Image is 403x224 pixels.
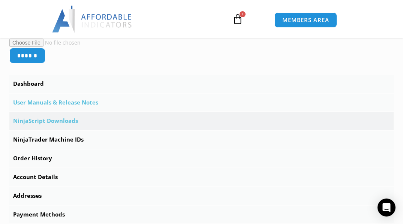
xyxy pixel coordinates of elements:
[9,75,394,93] a: Dashboard
[378,199,396,217] div: Open Intercom Messenger
[240,11,246,17] span: 1
[9,206,394,224] a: Payment Methods
[9,168,394,186] a: Account Details
[9,187,394,205] a: Addresses
[9,131,394,149] a: NinjaTrader Machine IDs
[9,94,394,112] a: User Manuals & Release Notes
[274,12,337,28] a: MEMBERS AREA
[9,149,394,167] a: Order History
[9,112,394,130] a: NinjaScript Downloads
[52,6,133,33] img: LogoAI | Affordable Indicators – NinjaTrader
[282,17,329,23] span: MEMBERS AREA
[221,8,254,30] a: 1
